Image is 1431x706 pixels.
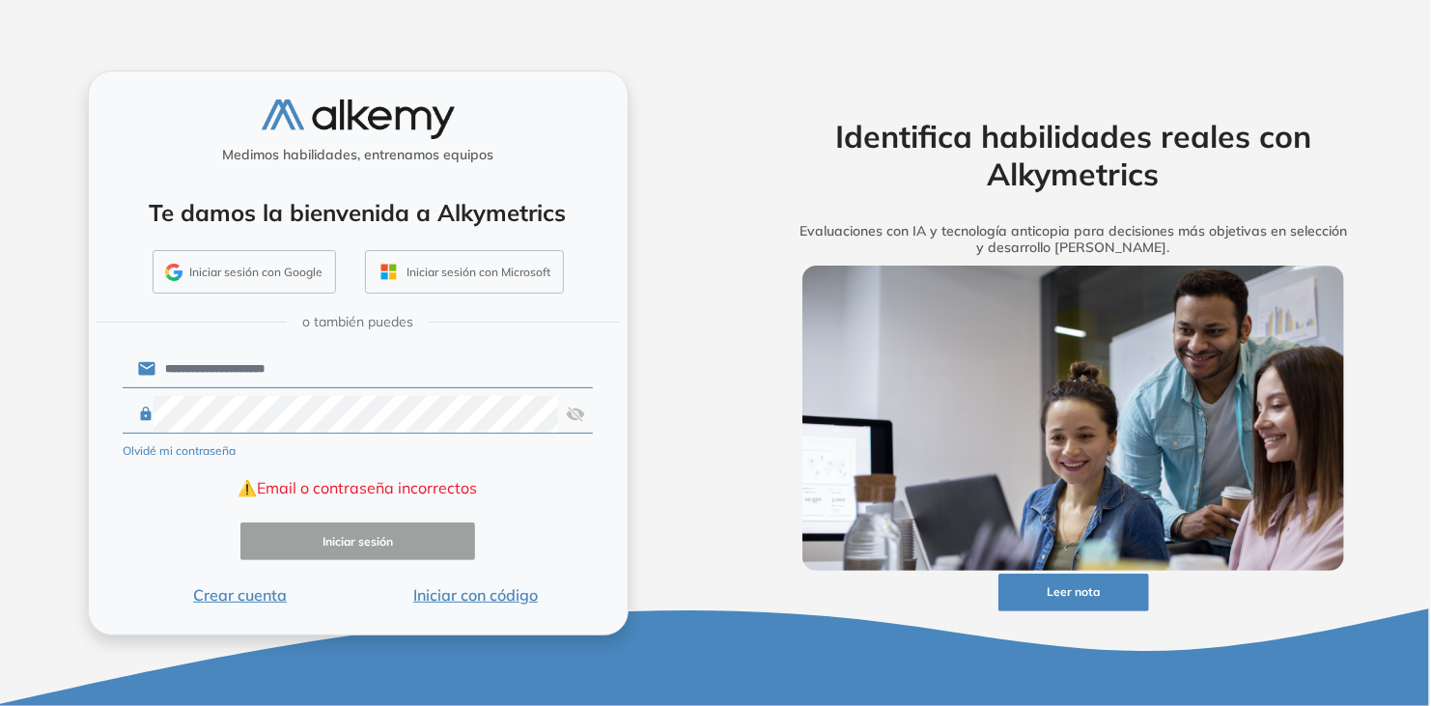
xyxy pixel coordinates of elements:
button: Leer nota [998,574,1149,611]
h2: Identifica habilidades reales con Alkymetrics [772,118,1375,192]
img: logo-alkemy [262,99,455,139]
button: Iniciar sesión con Google [153,250,336,295]
button: Olvidé mi contraseña [123,442,236,460]
button: Crear cuenta [123,583,358,607]
span: ⚠️ Email o contraseña incorrectos [238,476,477,499]
button: Iniciar sesión con Microsoft [365,250,564,295]
span: o también puedes [302,312,413,332]
h4: Te damos la bienvenida a Alkymetrics [114,199,603,227]
img: GMAIL_ICON [165,264,182,281]
img: asd [566,396,585,433]
h5: Medimos habilidades, entrenamos equipos [97,147,620,163]
button: Iniciar con código [357,583,593,607]
img: img-more-info [802,266,1345,571]
button: Iniciar sesión [240,522,476,560]
img: OUTLOOK_ICON [378,261,400,283]
h5: Evaluaciones con IA y tecnología anticopia para decisiones más objetivas en selección y desarroll... [772,223,1375,256]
